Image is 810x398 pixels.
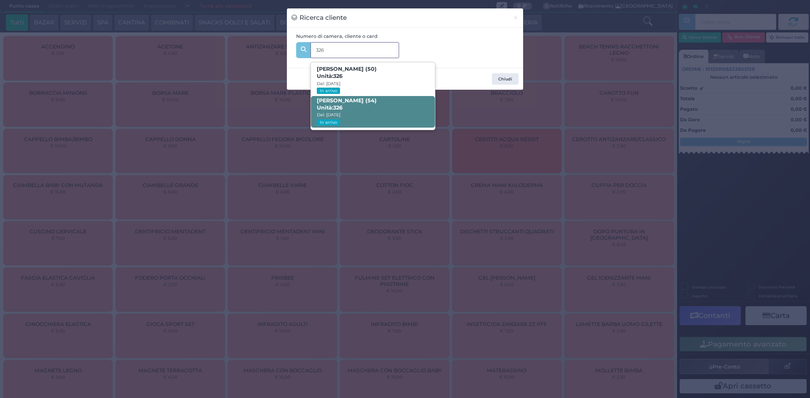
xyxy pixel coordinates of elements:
span: Unità: [317,73,343,80]
strong: 326 [333,73,343,79]
small: In arrivo [317,88,340,94]
small: Dal: [DATE] [317,112,340,118]
strong: 326 [333,104,343,111]
small: Dal: [DATE] [317,81,340,86]
h3: Ricerca cliente [292,13,347,23]
b: [PERSON_NAME] (54) [317,97,377,111]
span: Unità: [317,104,343,112]
label: Numero di camera, cliente o card [296,33,378,40]
button: Chiudi [508,8,523,27]
button: Chiudi [492,73,518,85]
span: × [513,13,518,22]
b: [PERSON_NAME] (50) [317,66,377,79]
input: Es. 'Mario Rossi', '220' o '108123234234' [310,42,399,58]
small: In arrivo [317,119,340,126]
